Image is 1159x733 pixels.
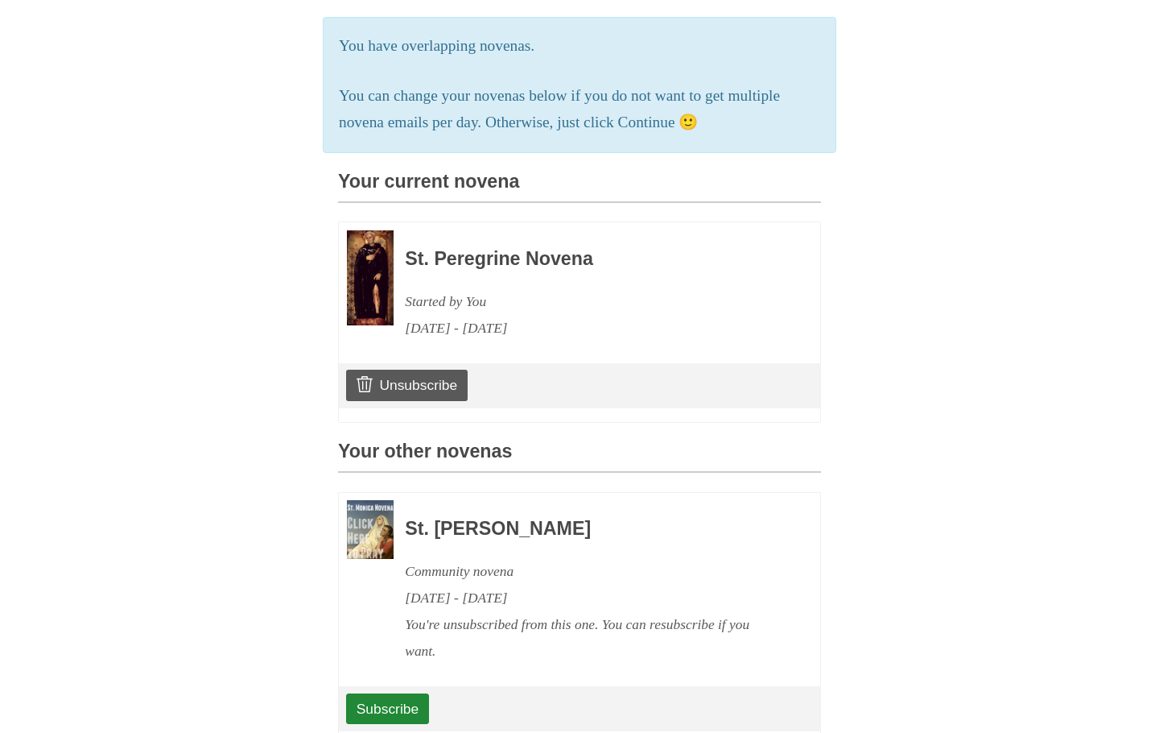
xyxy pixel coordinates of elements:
a: Subscribe [346,694,429,724]
div: You're unsubscribed from this one. You can resubscribe if you want. [405,611,777,665]
img: Novena image [347,230,394,325]
div: [DATE] - [DATE] [405,315,777,342]
p: You have overlapping novenas. [339,33,820,60]
h3: Your current novena [338,172,821,203]
a: Unsubscribe [346,370,468,400]
h3: St. [PERSON_NAME] [405,519,777,540]
div: Started by You [405,288,777,315]
div: Community novena [405,558,777,585]
div: [DATE] - [DATE] [405,585,777,611]
p: You can change your novenas below if you do not want to get multiple novena emails per day. Other... [339,83,820,136]
h3: St. Peregrine Novena [405,249,777,270]
img: Novena image [347,500,394,559]
h3: Your other novenas [338,441,821,473]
